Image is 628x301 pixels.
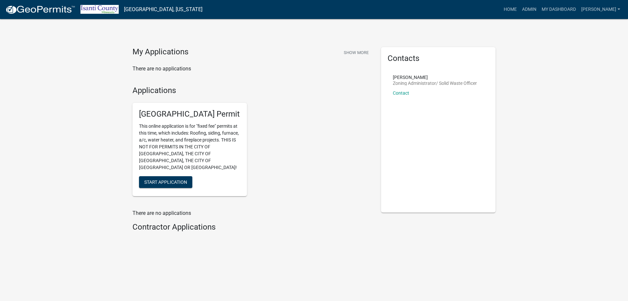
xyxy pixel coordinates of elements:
[132,47,188,57] h4: My Applications
[579,3,623,16] a: [PERSON_NAME]
[139,109,240,119] h5: [GEOGRAPHIC_DATA] Permit
[124,4,202,15] a: [GEOGRAPHIC_DATA], [US_STATE]
[132,222,371,232] h4: Contractor Applications
[144,179,187,185] span: Start Application
[501,3,519,16] a: Home
[132,65,371,73] p: There are no applications
[341,47,371,58] button: Show More
[132,222,371,235] wm-workflow-list-section: Contractor Applications
[80,5,119,14] img: Isanti County, Minnesota
[132,86,371,95] h4: Applications
[132,86,371,202] wm-workflow-list-section: Applications
[139,176,192,188] button: Start Application
[132,209,371,217] p: There are no applications
[519,3,539,16] a: Admin
[393,81,477,85] p: Zoning Administrator/ Solid Waste Officer
[539,3,579,16] a: My Dashboard
[139,123,240,171] p: This online application is for "fixed fee" permits at this time, which includes: Roofing, siding,...
[393,90,409,96] a: Contact
[393,75,477,80] p: [PERSON_NAME]
[388,54,489,63] h5: Contacts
